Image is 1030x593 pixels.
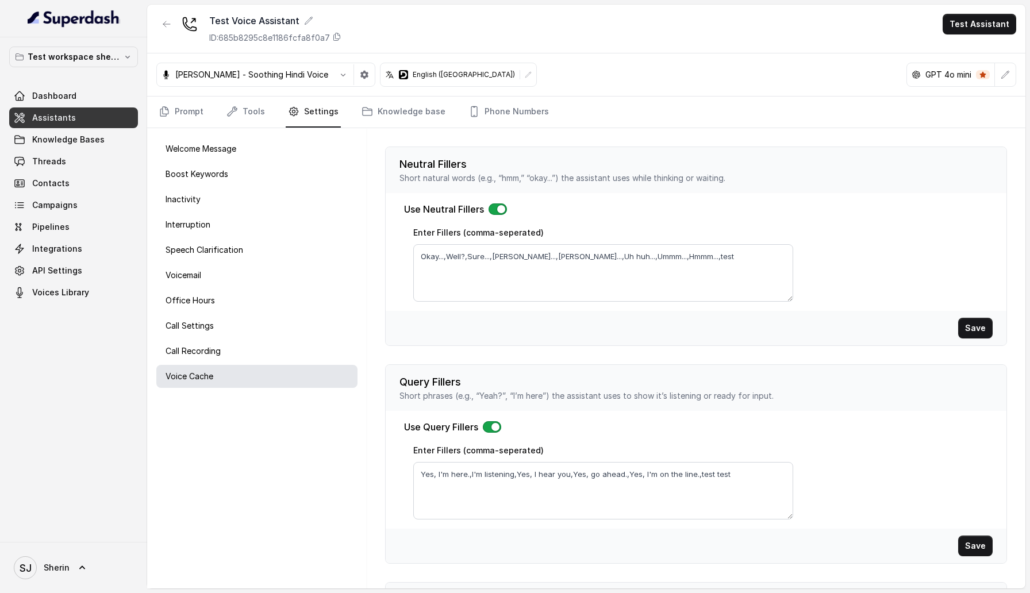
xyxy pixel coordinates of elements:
[399,390,993,402] p: Short phrases (e.g., “Yeah?”, “I’m here”) the assistant uses to show it’s listening or ready for ...
[156,97,206,128] a: Prompt
[413,462,793,519] textarea: Yes, I'm here.,I'm listening,Yes, I hear you,Yes, go ahead.,Yes, I'm on the line.,test test
[943,14,1016,34] button: Test Assistant
[9,107,138,128] a: Assistants
[32,287,89,298] span: Voices Library
[286,97,341,128] a: Settings
[9,282,138,303] a: Voices Library
[28,9,120,28] img: light.svg
[399,172,993,184] p: Short natural words (e.g., “hmm,” “okay...”) the assistant uses while thinking or waiting.
[166,219,210,230] p: Interruption
[9,217,138,237] a: Pipelines
[9,151,138,172] a: Threads
[413,445,544,455] label: Enter Fillers (comma-seperated)
[32,90,76,102] span: Dashboard
[32,178,70,189] span: Contacts
[9,47,138,67] button: Test workspace sherin - limits of workspace naming
[166,269,201,281] p: Voicemail
[166,295,215,306] p: Office Hours
[399,374,993,390] p: Query Fillers
[399,70,408,79] svg: deepgram logo
[413,244,793,302] textarea: Okay...,Well?,Sure...,[PERSON_NAME]...,[PERSON_NAME]...,Uh huh...,Ummm...,Hmmm...,test
[166,320,214,332] p: Call Settings
[32,112,76,124] span: Assistants
[9,129,138,150] a: Knowledge Bases
[44,562,70,573] span: Sherin
[32,243,82,255] span: Integrations
[156,97,1016,128] nav: Tabs
[20,562,32,574] text: SJ
[466,97,551,128] a: Phone Numbers
[9,552,138,584] a: Sherin
[166,168,228,180] p: Boost Keywords
[166,371,213,382] p: Voice Cache
[32,156,66,167] span: Threads
[404,420,478,434] p: Use Query Fillers
[958,536,993,556] button: Save
[9,260,138,281] a: API Settings
[413,228,544,237] label: Enter Fillers (comma-seperated)
[958,318,993,338] button: Save
[413,70,515,79] p: English ([GEOGRAPHIC_DATA])
[359,97,448,128] a: Knowledge base
[209,32,330,44] p: ID: 685b8295c8e1186fcfa8f0a7
[9,86,138,106] a: Dashboard
[166,194,201,205] p: Inactivity
[925,69,971,80] p: GPT 4o mini
[32,134,105,145] span: Knowledge Bases
[32,199,78,211] span: Campaigns
[28,50,120,64] p: Test workspace sherin - limits of workspace naming
[166,244,243,256] p: Speech Clarification
[209,14,341,28] div: Test Voice Assistant
[9,238,138,259] a: Integrations
[32,221,70,233] span: Pipelines
[166,345,221,357] p: Call Recording
[32,265,82,276] span: API Settings
[912,70,921,79] svg: openai logo
[166,143,236,155] p: Welcome Message
[9,195,138,215] a: Campaigns
[175,69,328,80] p: [PERSON_NAME] - Soothing Hindi Voice
[224,97,267,128] a: Tools
[9,173,138,194] a: Contacts
[399,156,993,172] p: Neutral Fillers
[404,202,484,216] p: Use Neutral Fillers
